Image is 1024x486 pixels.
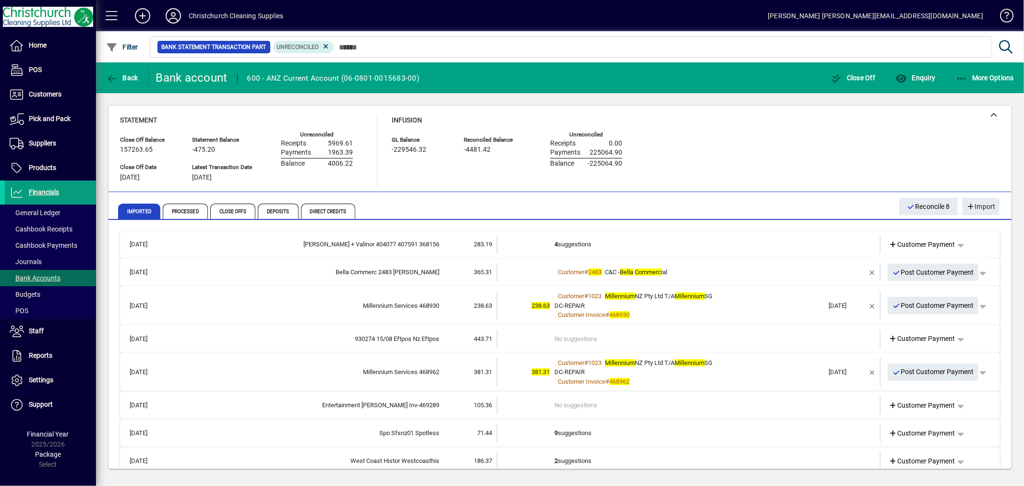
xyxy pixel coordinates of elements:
[558,378,606,385] span: Customer Invoice
[192,137,252,143] span: Statement Balance
[888,364,979,381] button: Post Customer Payment
[10,209,60,217] span: General Ledger
[120,419,1000,447] mat-expansion-panel-header: [DATE]Spo Sfsnz01 Spotless71.449suggestionsCustomer Payment
[170,456,439,466] div: West Coast Histor Westcoasthis
[889,456,955,466] span: Customer Payment
[895,74,935,82] span: Enquiry
[29,327,44,335] span: Staff
[10,258,42,266] span: Journals
[474,268,492,276] span: 365.31
[29,115,71,122] span: Pick and Pack
[555,302,585,309] span: DC-REPAIR
[35,450,61,458] span: Package
[589,292,602,300] span: 1023
[192,174,212,182] span: [DATE]
[5,303,96,319] a: POS
[170,334,439,344] div: 930274 15/08 Eftpos Nz Eftpos
[5,270,96,286] a: Bank Accounts
[210,204,255,219] span: Close Offs
[300,132,334,138] label: Unreconciled
[966,199,996,215] span: Import
[120,325,1000,353] mat-expansion-panel-header: [DATE]930274 15/08 Eftpos Nz Eftpos443.71No suggestionsCustomer Payment
[29,401,53,408] span: Support
[125,263,170,281] td: [DATE]
[892,265,974,280] span: Post Customer Payment
[10,291,40,298] span: Budgets
[828,69,878,86] button: Close Off
[885,236,959,253] a: Customer Payment
[120,146,153,154] span: 157263.65
[585,292,589,300] span: #
[161,42,266,52] span: Bank Statement Transaction Part
[5,58,96,82] a: POS
[550,149,580,157] span: Payments
[555,291,605,301] a: Customer#1023
[865,265,880,280] button: Remove
[474,335,492,342] span: 443.71
[605,292,635,300] em: Millennium
[170,240,439,249] div: Ra Owen + Valinor 404077 407591 368156
[5,319,96,343] a: Staff
[5,132,96,156] a: Suppliers
[585,359,589,366] span: #
[675,292,705,300] em: Millennium
[281,140,306,147] span: Receipts
[170,367,439,377] div: Millennium Services 468962
[555,368,585,376] span: DC-REPAIR
[281,149,311,157] span: Payments
[29,41,47,49] span: Home
[555,235,824,254] td: suggestions
[907,199,950,215] span: Reconcile 8
[10,307,28,315] span: POS
[125,358,170,387] td: [DATE]
[104,69,141,86] button: Back
[170,267,439,277] div: Bella Commerc 2483 Bella
[5,368,96,392] a: Settings
[956,74,1014,82] span: More Options
[474,302,492,309] span: 238.63
[610,378,630,385] em: 468962
[889,334,955,344] span: Customer Payment
[555,330,824,348] td: No suggestions
[5,83,96,107] a: Customers
[888,264,979,281] button: Post Customer Payment
[589,359,602,366] span: 1023
[885,425,959,442] a: Customer Payment
[893,69,938,86] button: Enquiry
[585,268,589,276] span: #
[620,268,634,276] em: Bella
[889,401,955,411] span: Customer Payment
[29,188,59,196] span: Financials
[558,359,585,366] span: Customer
[865,298,880,313] button: Remove
[609,140,622,147] span: 0.00
[120,164,178,170] span: Close Off Date
[588,160,622,168] span: -225064.90
[555,310,633,320] a: Customer Invoice#468930
[125,396,170,414] td: [DATE]
[768,8,983,24] div: [PERSON_NAME] [PERSON_NAME][EMAIL_ADDRESS][DOMAIN_NAME]
[590,149,622,157] span: 225064.90
[605,359,713,366] span: NZ Pty Ltd T/A SG
[5,237,96,254] a: Cashbook Payments
[170,301,439,311] div: Millennium Services 468930
[605,359,635,366] em: Millennium
[889,428,955,438] span: Customer Payment
[120,391,1000,419] mat-expansion-panel-header: [DATE]Entertainment [PERSON_NAME] Inv-469289105.36No suggestionsCustomer Payment
[120,447,1000,475] mat-expansion-panel-header: [DATE]West Coast Histor Westcoasthis186.372suggestionsCustomer Payment
[477,429,492,437] span: 71.44
[29,66,42,73] span: POS
[555,424,824,442] td: suggestions
[569,132,603,138] label: Unreconciled
[555,267,605,277] a: Customer#2483
[899,198,958,215] button: Reconcile 8
[885,330,959,348] a: Customer Payment
[606,311,610,318] span: #
[125,291,170,320] td: [DATE]
[555,358,605,368] a: Customer#1023
[120,231,1000,258] mat-expansion-panel-header: [DATE][PERSON_NAME] + Valinor 404077 407591 368156283.194suggestionsCustomer Payment
[555,241,558,248] b: 4
[5,205,96,221] a: General Ledger
[889,240,955,250] span: Customer Payment
[5,221,96,237] a: Cashbook Receipts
